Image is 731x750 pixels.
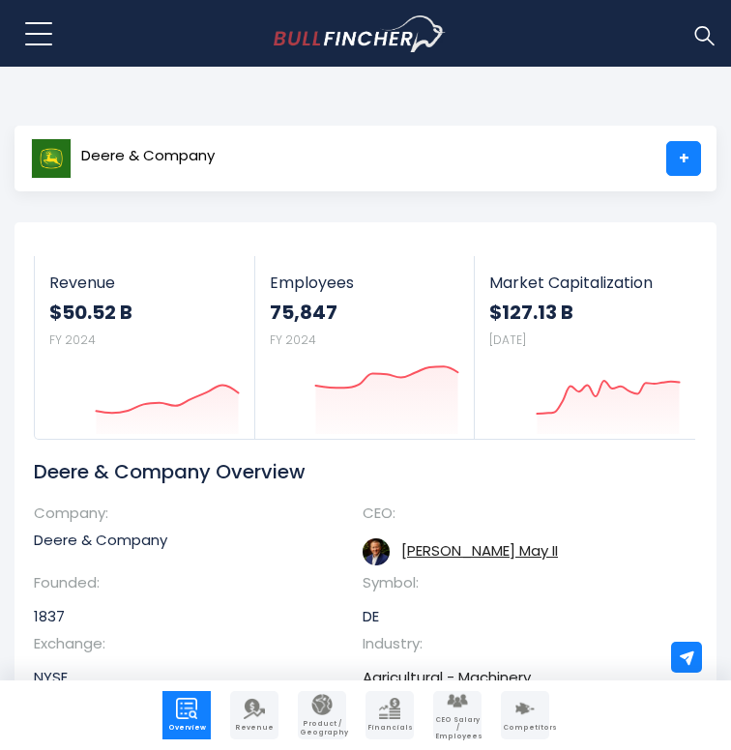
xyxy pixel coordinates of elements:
small: [DATE] [489,332,526,348]
td: 1837 [34,599,339,634]
th: Exchange: [34,634,140,661]
span: Product / Geography [300,720,344,736]
td: Deere & Company [34,531,339,558]
span: Revenue [232,724,277,732]
img: DE logo [31,138,72,179]
td: DE [363,599,668,634]
a: Agricultural - Machinery [363,667,531,687]
strong: 75,847 [270,300,460,325]
strong: $127.13 B [489,300,681,325]
a: Company Employees [433,691,482,739]
a: Revenue $50.52 B FY 2024 [35,256,254,439]
span: CEO Salary / Employees [435,716,480,740]
a: Deere & Company [30,141,216,176]
small: FY 2024 [49,332,96,348]
span: Employees [270,274,460,292]
th: Symbol: [363,573,469,600]
a: Company Revenue [230,691,278,739]
a: Employees 75,847 FY 2024 [255,256,475,439]
img: john-c-may.jpg [363,538,390,565]
th: Company: [34,504,140,531]
th: Industry: [363,634,469,661]
img: Bullfincher logo [274,15,447,52]
a: ceo [401,540,558,561]
a: Company Competitors [501,691,549,739]
span: Revenue [49,274,240,292]
td: NYSE [34,660,339,695]
a: Market Capitalization $127.13 B [DATE] [475,256,695,439]
a: Company Financials [365,691,414,739]
a: Company Overview [162,691,211,739]
span: Overview [164,724,209,732]
a: + [666,141,701,176]
th: CEO: [363,504,469,531]
h1: Deere & Company Overview [34,459,668,484]
span: Financials [367,724,412,732]
small: FY 2024 [270,332,316,348]
a: Company Product/Geography [298,691,346,739]
span: Competitors [503,724,547,732]
strong: $50.52 B [49,300,240,325]
a: Go to homepage [274,15,482,52]
span: Market Capitalization [489,274,681,292]
span: Deere & Company [81,148,215,164]
th: Founded: [34,573,140,600]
